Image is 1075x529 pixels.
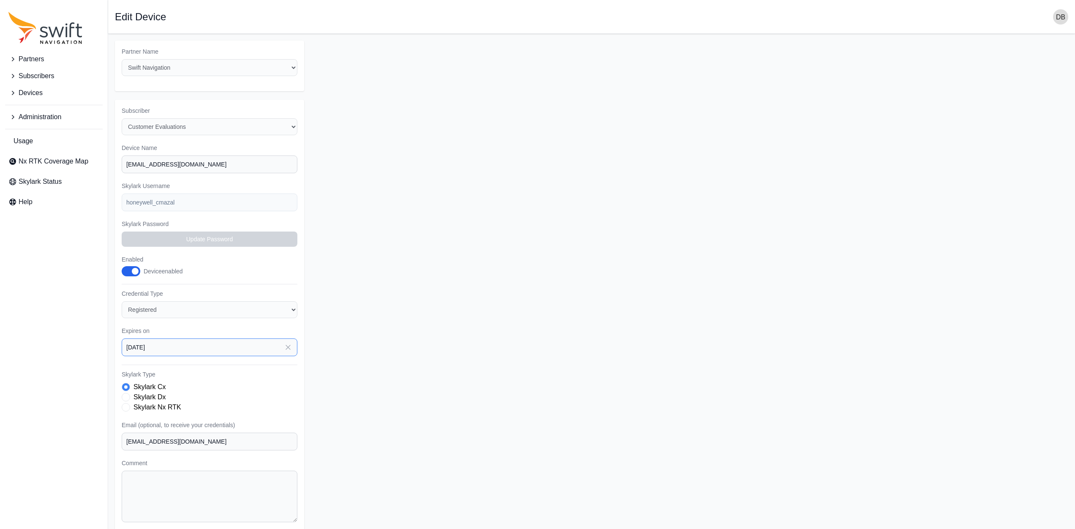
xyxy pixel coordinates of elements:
[5,173,103,190] a: Skylark Status
[19,156,88,166] span: Nx RTK Coverage Map
[122,382,297,412] div: Skylark Type
[144,267,183,275] div: Device enabled
[133,392,166,402] label: Skylark Dx
[5,68,103,85] button: Subscribers
[5,153,103,170] a: Nx RTK Coverage Map
[122,289,297,298] label: Credential Type
[122,220,297,228] label: Skylark Password
[133,402,181,412] label: Skylark Nx RTK
[19,177,62,187] span: Skylark Status
[19,88,43,98] span: Devices
[1053,9,1068,25] img: user photo
[5,194,103,210] a: Help
[5,51,103,68] button: Partners
[19,54,44,64] span: Partners
[122,59,297,76] select: Partner Name
[122,338,297,356] input: YYYY-MM-DD
[5,109,103,125] button: Administration
[5,133,103,150] a: Usage
[122,47,297,56] label: Partner Name
[122,144,297,152] label: Device Name
[122,327,297,335] label: Expires on
[19,112,61,122] span: Administration
[122,194,297,211] input: example-user
[122,421,297,429] label: Email (optional, to receive your credentials)
[115,12,166,22] h1: Edit Device
[5,85,103,101] button: Devices
[122,255,192,264] label: Enabled
[14,136,33,146] span: Usage
[122,232,297,247] button: Update Password
[133,382,166,392] label: Skylark Cx
[122,459,297,467] label: Comment
[122,155,297,173] input: Device #01
[19,71,54,81] span: Subscribers
[19,197,33,207] span: Help
[122,106,297,115] label: Subscriber
[122,118,297,135] select: Subscriber
[122,182,297,190] label: Skylark Username
[122,370,297,379] label: Skylark Type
